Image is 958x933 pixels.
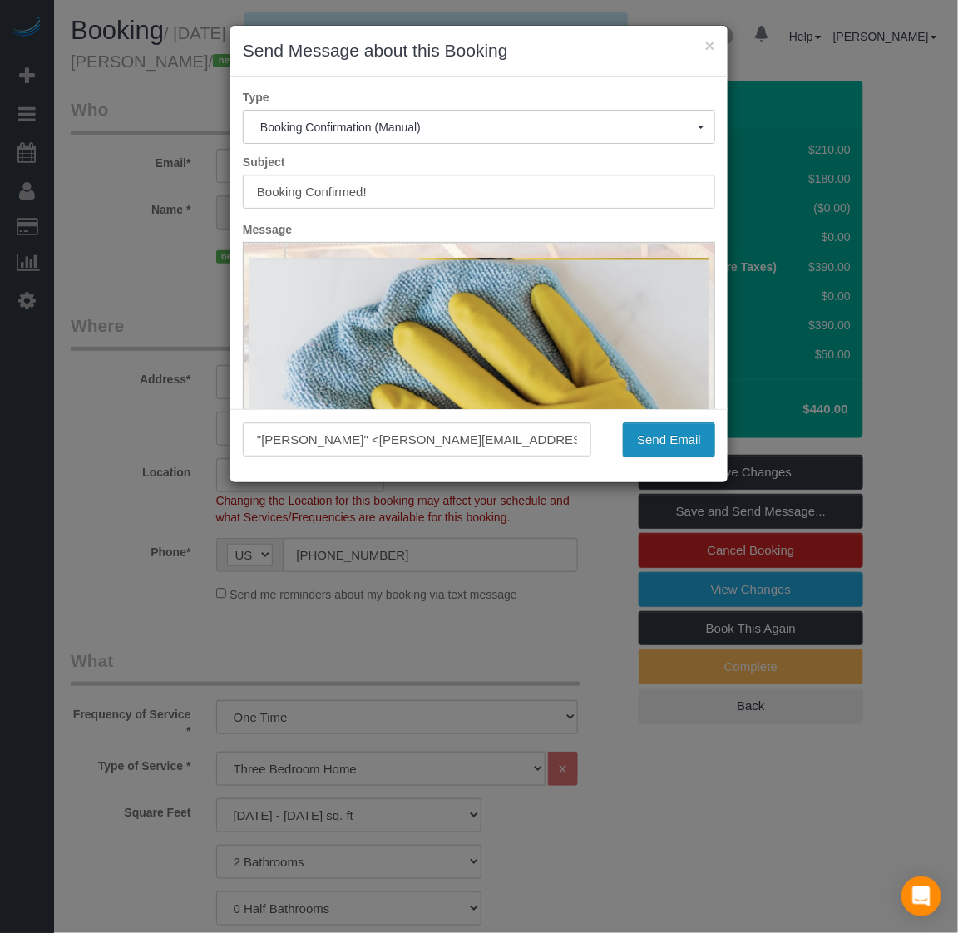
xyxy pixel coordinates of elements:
[230,154,728,170] label: Subject
[244,243,714,502] iframe: Rich Text Editor, editor1
[705,37,715,54] button: ×
[243,175,715,209] input: Subject
[230,221,728,238] label: Message
[243,38,715,63] h3: Send Message about this Booking
[623,422,715,457] button: Send Email
[260,121,698,134] span: Booking Confirmation (Manual)
[230,89,728,106] label: Type
[901,876,941,916] div: Open Intercom Messenger
[243,110,715,144] button: Booking Confirmation (Manual)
